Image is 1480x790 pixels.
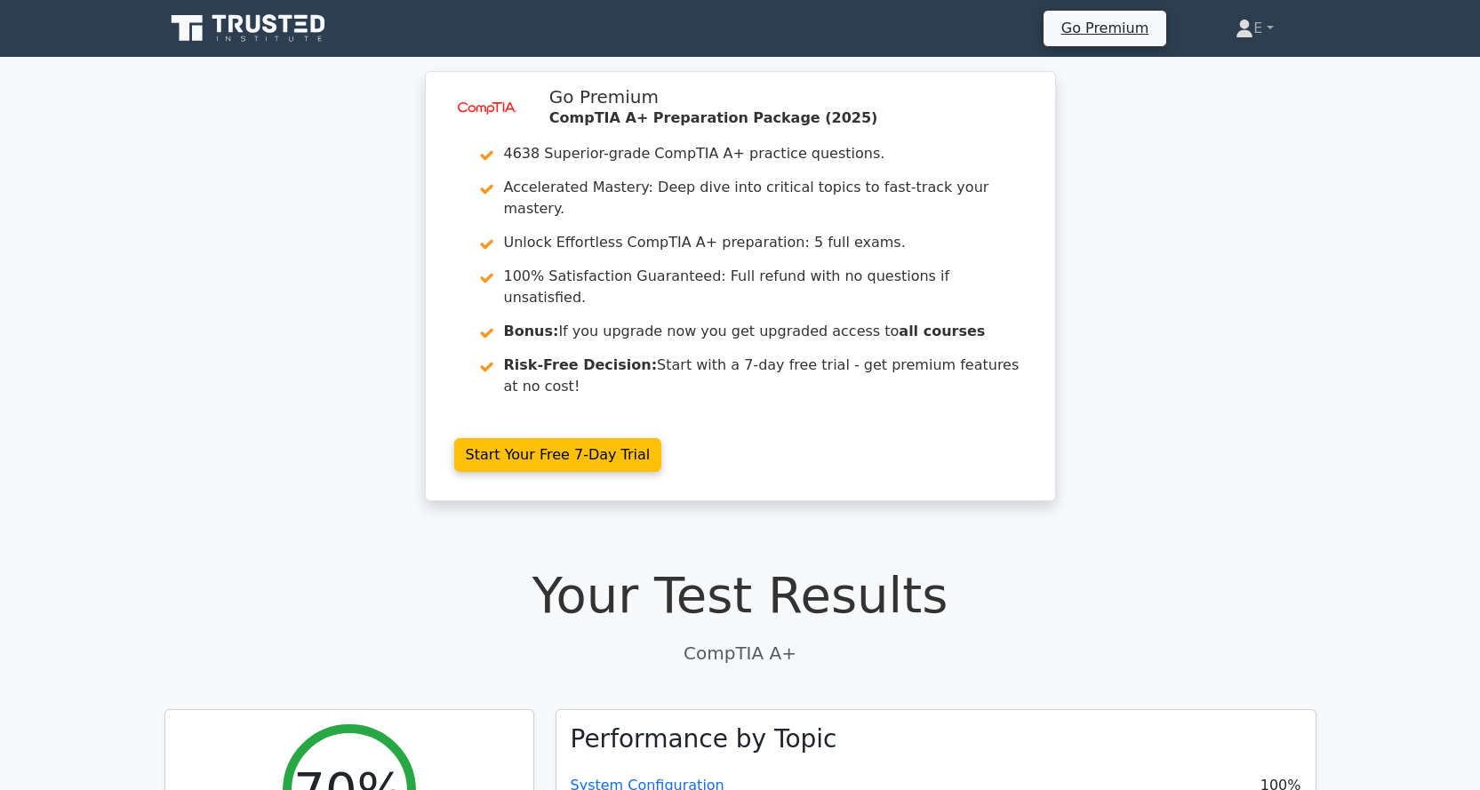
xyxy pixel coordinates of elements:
[1051,16,1159,40] a: Go Premium
[164,640,1316,666] p: CompTIA A+
[1193,11,1316,46] a: E
[164,565,1316,625] h1: Your Test Results
[571,724,837,754] h3: Performance by Topic
[454,438,662,472] a: Start Your Free 7-Day Trial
